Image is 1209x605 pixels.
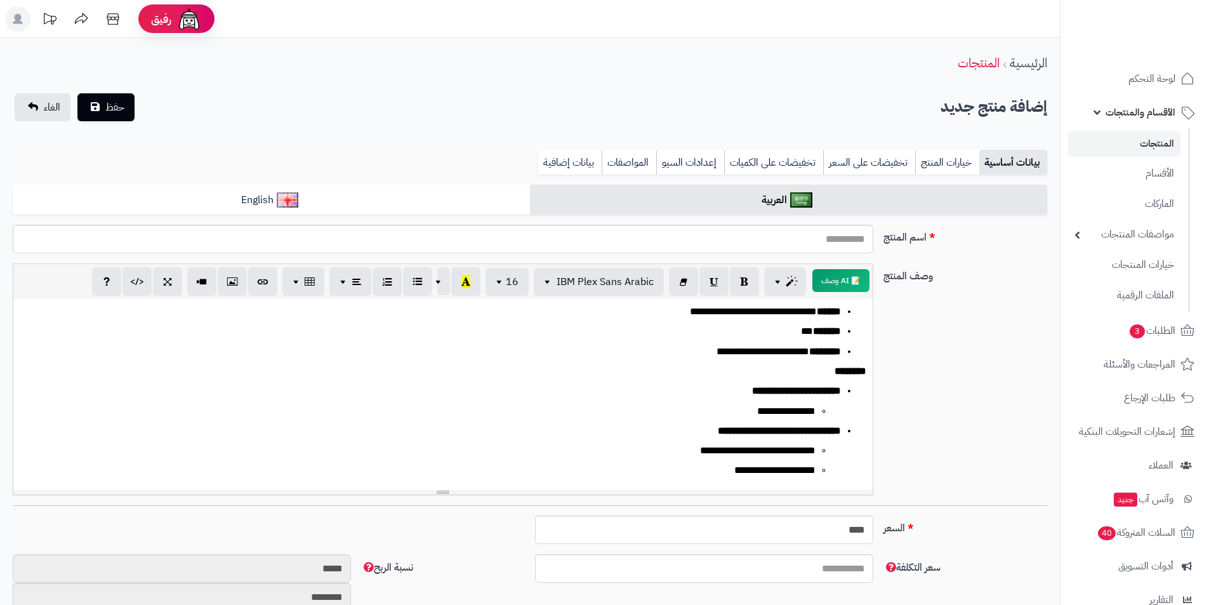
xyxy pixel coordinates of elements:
span: نسبة الربح [361,560,413,575]
span: 3 [1130,324,1145,338]
span: 40 [1098,526,1116,540]
a: العربية [530,185,1047,216]
button: IBM Plex Sans Arabic [534,268,664,296]
span: لوحة التحكم [1128,70,1175,88]
label: السعر [878,515,1052,536]
a: السلات المتروكة40 [1068,517,1201,548]
span: المراجعات والأسئلة [1104,356,1175,373]
label: وصف المنتج [878,263,1052,284]
a: الغاء [15,93,70,121]
a: الرئيسية [1010,53,1047,72]
a: تحديثات المنصة [34,6,65,35]
span: إشعارات التحويلات البنكية [1079,423,1175,441]
a: بيانات أساسية [979,150,1047,175]
span: الطلبات [1128,322,1175,340]
a: بيانات إضافية [538,150,602,175]
img: العربية [790,192,812,208]
a: الأقسام [1068,160,1180,187]
a: لوحة التحكم [1068,63,1201,94]
img: ai-face.png [176,6,202,32]
a: وآتس آبجديد [1068,484,1201,514]
span: الغاء [44,100,60,115]
a: طلبات الإرجاع [1068,383,1201,413]
a: مواصفات المنتجات [1068,221,1180,248]
span: 16 [506,274,519,289]
a: المواصفات [602,150,656,175]
span: أدوات التسويق [1118,557,1173,575]
button: 16 [486,268,529,296]
button: 📝 AI وصف [812,269,869,292]
a: إعدادات السيو [656,150,724,175]
a: الملفات الرقمية [1068,282,1180,309]
a: المنتجات [958,53,1000,72]
a: الماركات [1068,190,1180,218]
label: اسم المنتج [878,225,1052,245]
span: حفظ [105,100,124,115]
a: الطلبات3 [1068,316,1201,346]
button: حفظ [77,93,135,121]
img: English [277,192,299,208]
a: العملاء [1068,450,1201,481]
span: سعر التكلفة [883,560,941,575]
span: IBM Plex Sans Arabic [557,274,654,289]
span: الأقسام والمنتجات [1106,103,1175,121]
a: المراجعات والأسئلة [1068,349,1201,380]
a: خيارات المنتج [915,150,979,175]
span: السلات المتروكة [1097,524,1175,542]
a: تخفيضات على السعر [823,150,915,175]
span: العملاء [1149,456,1173,474]
a: أدوات التسويق [1068,551,1201,582]
span: جديد [1114,493,1137,507]
a: تخفيضات على الكميات [724,150,823,175]
a: إشعارات التحويلات البنكية [1068,416,1201,447]
a: English [13,185,530,216]
a: خيارات المنتجات [1068,251,1180,279]
a: المنتجات [1068,131,1180,157]
span: طلبات الإرجاع [1124,389,1175,407]
span: رفيق [151,11,171,27]
h2: إضافة منتج جديد [941,94,1047,120]
span: وآتس آب [1113,490,1173,508]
